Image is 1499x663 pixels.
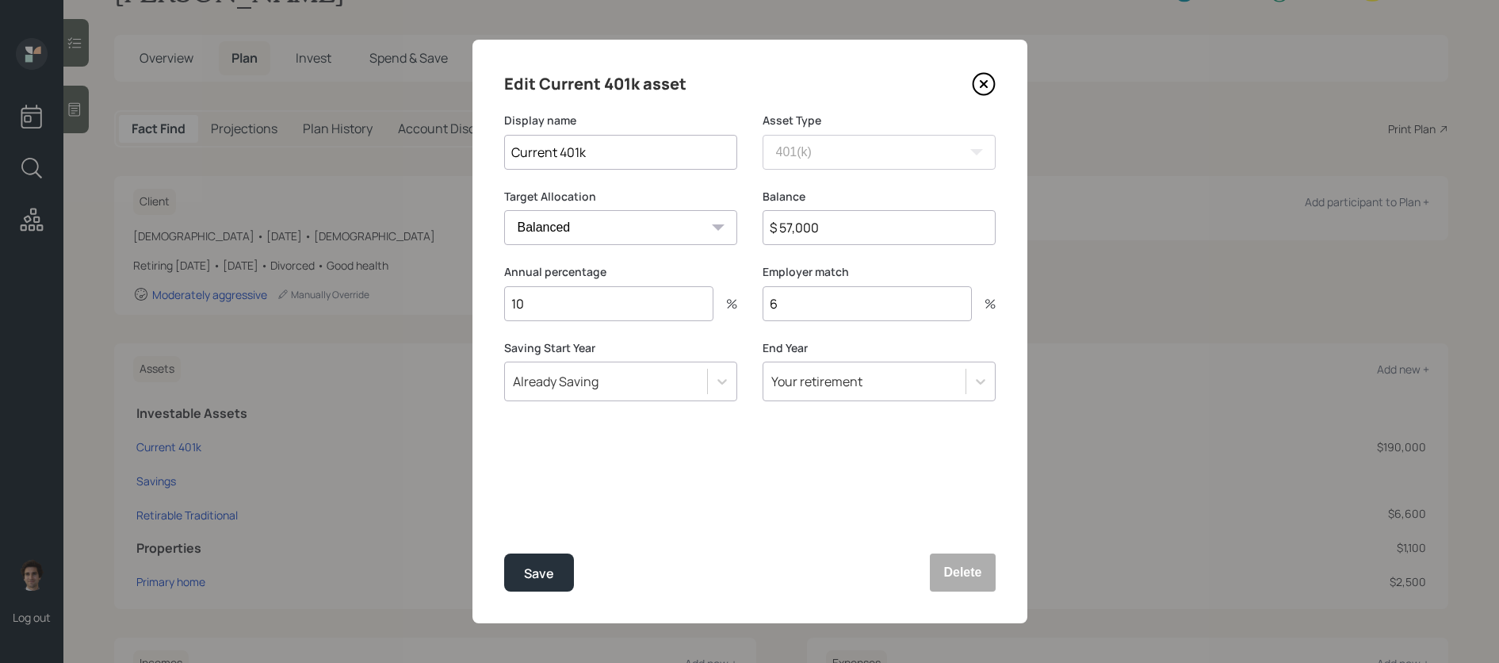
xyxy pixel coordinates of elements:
label: Target Allocation [504,189,737,205]
label: Display name [504,113,737,128]
label: Saving Start Year [504,340,737,356]
button: Save [504,554,574,592]
div: Save [524,563,554,584]
label: Asset Type [763,113,996,128]
label: End Year [763,340,996,356]
label: Balance [763,189,996,205]
div: % [972,297,996,310]
div: % [713,297,737,310]
button: Delete [930,554,995,592]
label: Annual percentage [504,264,737,280]
h4: Edit Current 401k asset [504,71,686,97]
div: Already Saving [513,373,598,390]
div: Your retirement [771,373,862,390]
label: Employer match [763,264,996,280]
